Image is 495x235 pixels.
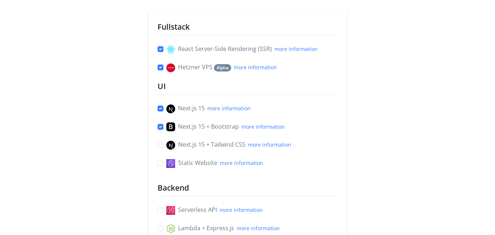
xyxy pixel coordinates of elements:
img: svg%3e [166,104,175,113]
label: Next.js 15 + Bootstrap [166,122,285,132]
label: Next.js 15 [166,104,251,113]
img: svg%3e [166,45,175,54]
a: more information [241,123,285,130]
img: hetzner.svg [166,63,175,72]
a: more information [234,64,277,71]
img: svg%3e [166,159,175,168]
label: React Server-Side Rendering (SSR) [166,44,318,54]
a: more information [274,45,318,52]
a: more information [220,159,263,166]
a: more information [207,105,251,112]
a: more information [248,141,291,148]
img: svg%3e [166,122,175,131]
h2: UI [158,81,338,92]
label: Lambda + Express.js [166,224,280,233]
label: Hetzner VPS [166,63,277,72]
a: more information [237,225,280,232]
h2: Backend [158,183,338,193]
label: Static Website [166,158,263,168]
span: Alpha [214,64,231,72]
img: svg%3e [166,206,175,215]
img: svg%3e [166,224,175,233]
label: Serverless API [166,205,263,215]
label: Next.js 15 + Tailwind CSS [166,140,291,150]
a: more information [219,206,263,213]
img: svg%3e [166,141,175,150]
h2: Fullstack [158,22,338,32]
